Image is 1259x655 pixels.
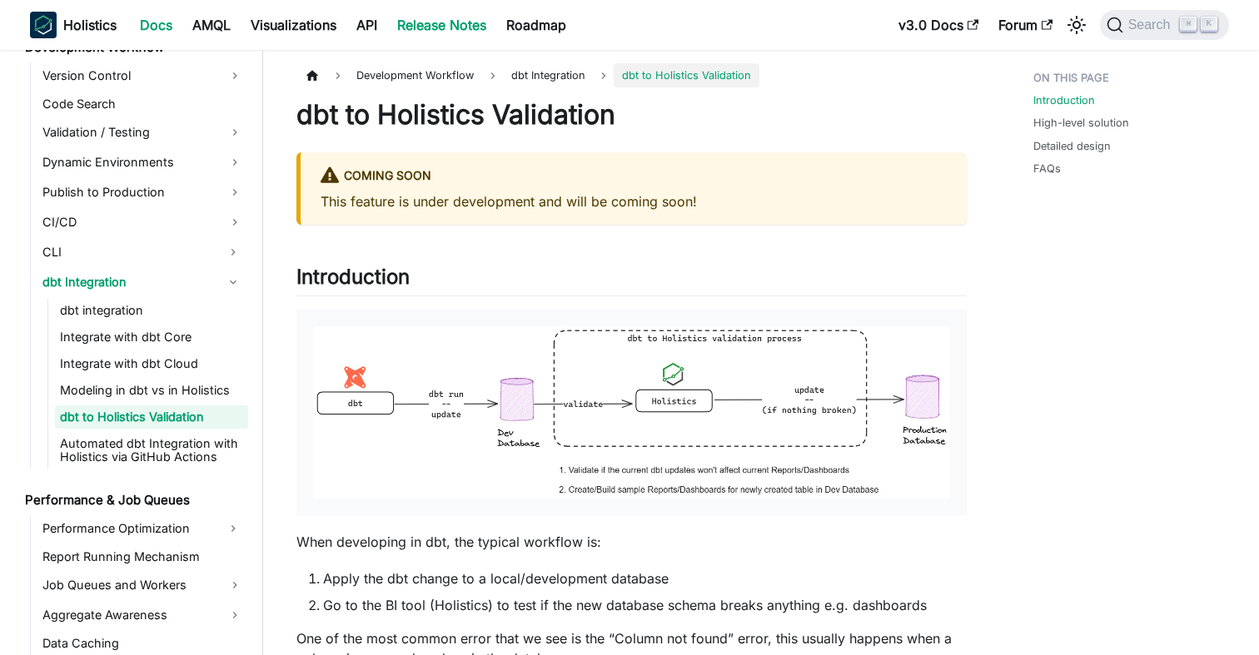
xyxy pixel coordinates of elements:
[1033,115,1129,131] a: High-level solution
[55,325,248,349] a: Integrate with dbt Core
[496,12,576,38] a: Roadmap
[55,352,248,375] a: Integrate with dbt Cloud
[37,572,248,598] a: Job Queues and Workers
[321,166,947,187] div: Coming Soon
[296,98,967,131] h1: dbt to Holistics Validation
[296,265,967,296] h2: Introduction
[55,432,248,469] a: Automated dbt Integration with Holistics via GitHub Actions
[323,568,967,588] li: Apply the dbt change to a local/development database
[37,209,248,236] a: CI/CD
[37,632,248,655] a: Data Caching
[313,326,950,499] img: dbt-holistics-validation-intro
[55,405,248,429] a: dbt to Holistics Validation
[988,12,1062,38] a: Forum
[37,269,218,295] a: dbt Integration
[323,595,967,615] li: Go to the BI tool (Holistics) to test if the new database schema breaks anything e.g. dashboards
[20,489,248,512] a: Performance & Job Queues
[511,69,585,82] span: dbt Integration
[13,50,263,655] nav: Docs sidebar
[37,239,218,265] a: CLI
[55,379,248,402] a: Modeling in dbt vs in Holistics
[63,15,117,35] b: Holistics
[1063,12,1090,38] button: Switch between dark and light mode (currently light mode)
[296,532,967,552] p: When developing in dbt, the typical workflow is:
[1123,17,1181,32] span: Search
[55,299,248,322] a: dbt integration
[30,12,57,38] img: Holistics
[1100,10,1229,40] button: Search (Command+K)
[37,515,218,542] a: Performance Optimization
[1201,17,1217,32] kbd: K
[296,63,328,87] a: Home page
[218,269,248,295] button: Collapse sidebar category 'dbt Integration'
[37,119,248,146] a: Validation / Testing
[503,63,594,87] a: dbt Integration
[321,191,947,211] p: This feature is under development and will be coming soon!
[37,602,248,628] a: Aggregate Awareness
[346,12,387,38] a: API
[614,63,759,87] span: dbt to Holistics Validation
[30,12,117,38] a: HolisticsHolistics
[1033,138,1111,154] a: Detailed design
[348,63,482,87] span: Development Workflow
[37,92,248,116] a: Code Search
[387,12,496,38] a: Release Notes
[1033,161,1061,176] a: FAQs
[888,12,988,38] a: v3.0 Docs
[37,62,248,89] a: Version Control
[37,545,248,568] a: Report Running Mechanism
[182,12,241,38] a: AMQL
[37,179,248,206] a: Publish to Production
[130,12,182,38] a: Docs
[1180,17,1197,32] kbd: ⌘
[1033,92,1095,108] a: Introduction
[218,239,248,265] button: Expand sidebar category 'CLI'
[37,149,248,176] a: Dynamic Environments
[218,515,248,542] button: Expand sidebar category 'Performance Optimization'
[296,63,967,87] nav: Breadcrumbs
[241,12,346,38] a: Visualizations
